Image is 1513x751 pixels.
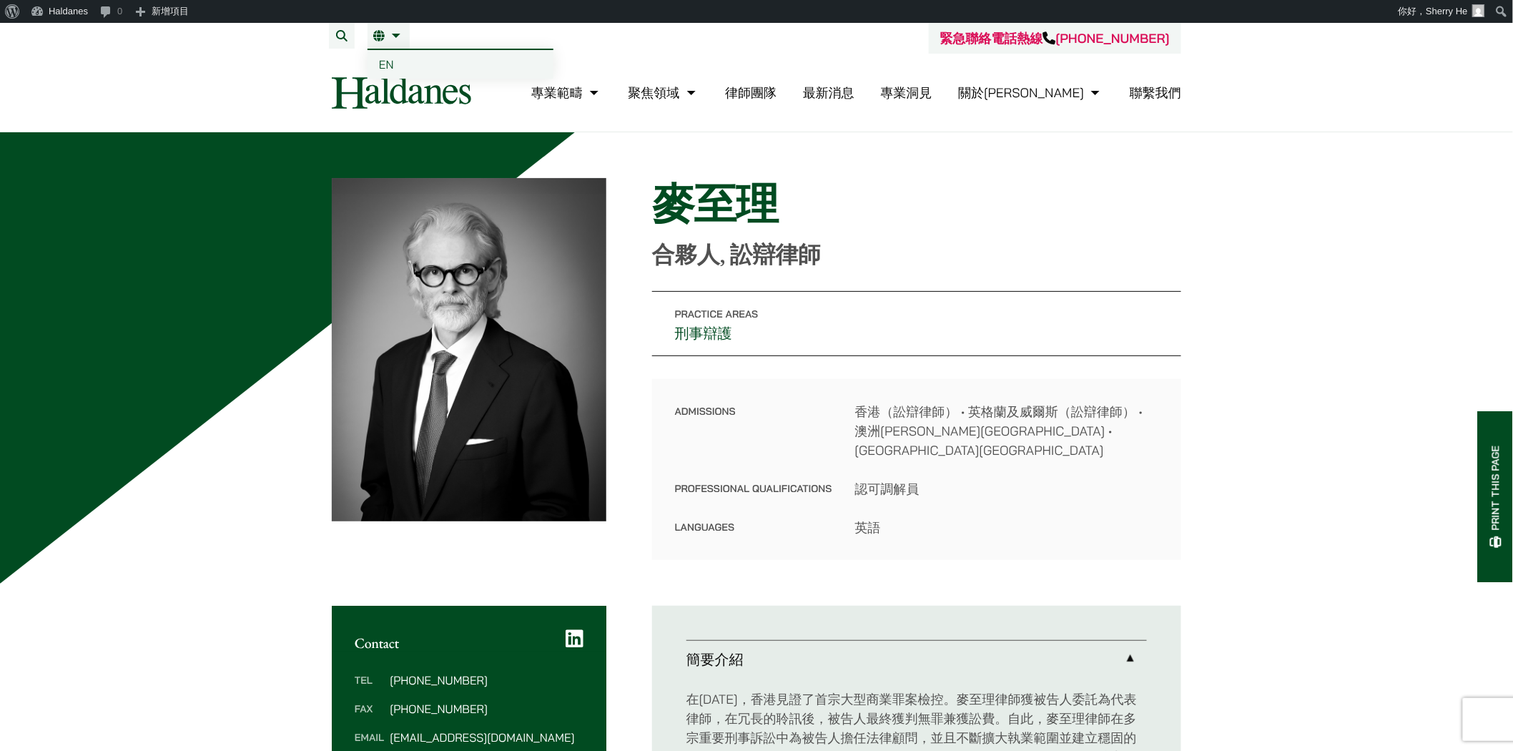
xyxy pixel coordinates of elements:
[725,84,777,101] a: 律師團隊
[379,57,394,72] span: EN
[675,402,832,479] dt: Admissions
[855,518,1158,537] dd: 英語
[1130,84,1181,101] a: 聯繫我們
[652,178,1181,230] h1: 麥至理
[686,641,1147,678] a: 簡要介紹
[531,84,602,101] a: 專業範疇
[675,324,732,343] a: 刑事辯護
[940,30,1170,46] a: 緊急聯絡電話熱線[PHONE_NUMBER]
[566,629,583,649] a: LinkedIn
[355,703,384,732] dt: Fax
[390,674,583,686] dd: [PHONE_NUMBER]
[652,241,1181,268] p: 合夥人, 訟辯律師
[629,84,699,101] a: 聚焦領域
[675,479,832,518] dt: Professional Qualifications
[1426,6,1468,16] span: Sherry He
[355,732,384,743] dt: Email
[355,674,384,703] dt: Tel
[803,84,854,101] a: 最新消息
[675,518,832,537] dt: Languages
[373,30,404,41] a: 繁
[390,703,583,715] dd: [PHONE_NUMBER]
[855,479,1158,499] dd: 認可調解員
[675,308,759,320] span: Practice Areas
[329,23,355,49] button: Search
[390,732,583,743] dd: [EMAIL_ADDRESS][DOMAIN_NAME]
[355,634,583,652] h2: Contact
[368,50,553,79] a: Switch to EN
[855,402,1158,460] dd: 香港（訟辯律師） • 英格蘭及威爾斯（訟辯律師） • 澳洲[PERSON_NAME][GEOGRAPHIC_DATA] • [GEOGRAPHIC_DATA][GEOGRAPHIC_DATA]
[332,77,471,109] img: Logo of Haldanes
[881,84,932,101] a: 專業洞見
[958,84,1103,101] a: 關於何敦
